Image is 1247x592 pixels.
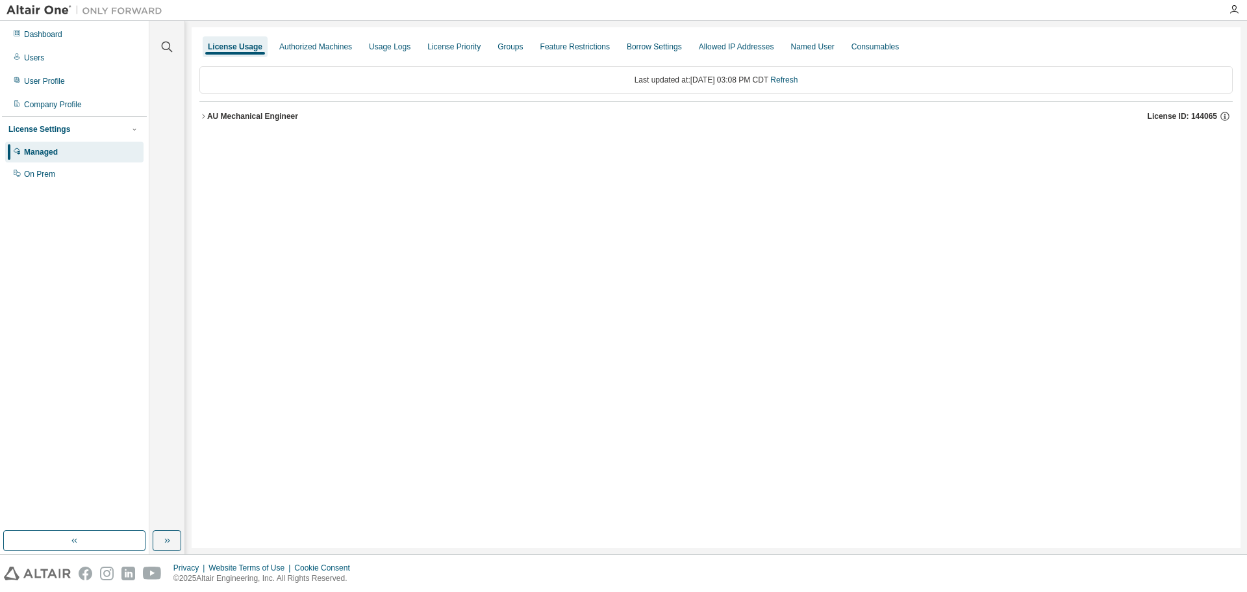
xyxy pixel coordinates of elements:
span: License ID: 144065 [1148,111,1217,122]
div: License Usage [208,42,262,52]
div: On Prem [24,169,55,179]
div: Managed [24,147,58,157]
div: Allowed IP Addresses [699,42,774,52]
div: Last updated at: [DATE] 03:08 PM CDT [199,66,1233,94]
div: Authorized Machines [279,42,352,52]
div: Named User [790,42,834,52]
div: User Profile [24,76,65,86]
div: Privacy [173,563,208,573]
img: linkedin.svg [121,567,135,580]
div: Cookie Consent [294,563,357,573]
div: AU Mechanical Engineer [207,111,298,122]
div: Consumables [851,42,899,52]
img: altair_logo.svg [4,567,71,580]
div: Dashboard [24,29,62,40]
div: Company Profile [24,99,82,110]
div: Groups [498,42,523,52]
img: instagram.svg [100,567,114,580]
div: Borrow Settings [627,42,682,52]
img: youtube.svg [143,567,162,580]
p: © 2025 Altair Engineering, Inc. All Rights Reserved. [173,573,358,584]
div: Usage Logs [369,42,410,52]
div: License Settings [8,124,70,135]
a: Refresh [770,75,798,84]
div: License Priority [427,42,481,52]
div: Feature Restrictions [540,42,610,52]
img: Altair One [6,4,169,17]
div: Users [24,53,44,63]
button: AU Mechanical EngineerLicense ID: 144065 [199,102,1233,131]
div: Website Terms of Use [208,563,294,573]
img: facebook.svg [79,567,92,580]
